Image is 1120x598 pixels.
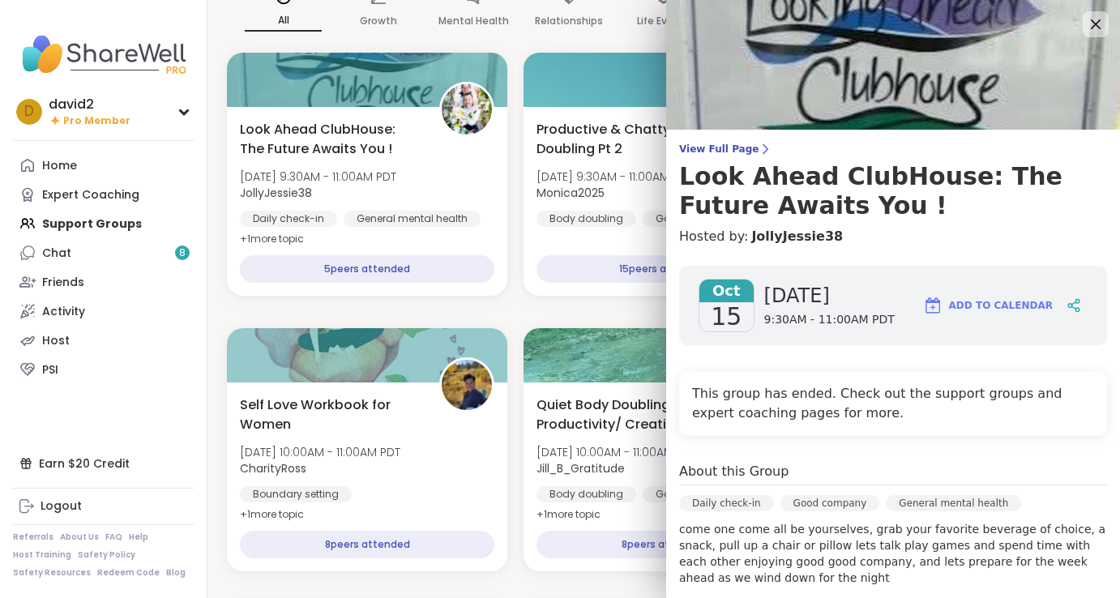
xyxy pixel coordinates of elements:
div: 8 peers attended [240,531,494,558]
a: Activity [13,297,194,326]
p: come one come all be yourselves, grab your favorite beverage of choice, a snack, pull up a chair ... [679,521,1107,586]
span: d [24,101,34,122]
img: ShareWell Nav Logo [13,26,194,83]
a: Referrals [13,532,53,543]
a: Help [129,532,148,543]
img: CharityRoss [442,360,492,410]
b: CharityRoss [240,460,306,476]
div: 15 peers attended [536,255,791,283]
a: Friends [13,267,194,297]
div: Chat [42,246,71,262]
span: [DATE] 9:30AM - 11:00AM PDT [536,169,693,185]
a: Blog [166,567,186,579]
a: Safety Policy [78,549,135,561]
a: Home [13,151,194,180]
div: Expert Coaching [42,187,139,203]
span: [DATE] 9:30AM - 11:00AM PDT [240,169,396,185]
span: 8 [179,246,186,260]
p: Growth [360,11,397,31]
a: PSI [13,355,194,384]
a: Host Training [13,549,71,561]
p: Relationships [535,11,603,31]
a: JollyJessie38 [751,227,843,246]
span: 9:30AM - 11:00AM PDT [764,312,895,328]
img: JollyJessie38 [442,84,492,135]
a: Host [13,326,194,355]
div: Home [42,158,77,174]
div: Daily check-in [240,211,337,227]
span: Self Love Workbook for Women [240,395,421,434]
div: Boundary setting [240,486,352,502]
img: ShareWell Logomark [923,296,943,315]
div: 8 peers attended [536,531,791,558]
div: PSI [42,362,58,378]
div: Activity [42,304,85,320]
a: Logout [13,492,194,521]
span: View Full Page [679,143,1107,156]
h4: This group has ended. Check out the support groups and expert coaching pages for more. [692,384,1094,423]
span: Quiet Body Doubling - Productivity/ Creativity [536,395,718,434]
div: Good company [643,211,749,227]
a: Expert Coaching [13,180,194,209]
span: Add to Calendar [949,298,1053,313]
span: Look Ahead ClubHouse: The Future Awaits You ! [240,120,421,159]
a: Safety Resources [13,567,91,579]
a: Chat8 [13,238,194,267]
a: FAQ [105,532,122,543]
div: Host [42,333,70,349]
div: Good company [780,495,880,511]
p: All [245,11,322,32]
button: Add to Calendar [916,286,1060,325]
a: Redeem Code [97,567,160,579]
span: [DATE] 10:00AM - 11:00AM PDT [536,444,697,460]
a: About Us [60,532,99,543]
b: Monica2025 [536,185,605,201]
div: david2 [49,96,130,113]
div: Good company [643,486,749,502]
div: Body doubling [536,211,636,227]
span: [DATE] 10:00AM - 11:00AM PDT [240,444,400,460]
div: General mental health [886,495,1021,511]
span: Pro Member [63,114,130,128]
div: Earn $20 Credit [13,449,194,478]
div: Logout [41,498,82,515]
a: View Full PageLook Ahead ClubHouse: The Future Awaits You ! [679,143,1107,220]
h3: Look Ahead ClubHouse: The Future Awaits You ! [679,162,1107,220]
b: JollyJessie38 [240,185,312,201]
div: Friends [42,275,84,291]
span: [DATE] [764,283,895,309]
h4: Hosted by: [679,227,1107,246]
p: Mental Health [438,11,509,31]
p: Life Events [637,11,690,31]
b: Jill_B_Gratitude [536,460,625,476]
span: 15 [711,302,742,331]
div: Body doubling [536,486,636,502]
div: Daily check-in [679,495,774,511]
div: General mental health [344,211,481,227]
span: Productive & Chatty Body Doubling Pt 2 [536,120,718,159]
div: 5 peers attended [240,255,494,283]
h4: About this Group [679,462,789,481]
span: Oct [699,280,754,302]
